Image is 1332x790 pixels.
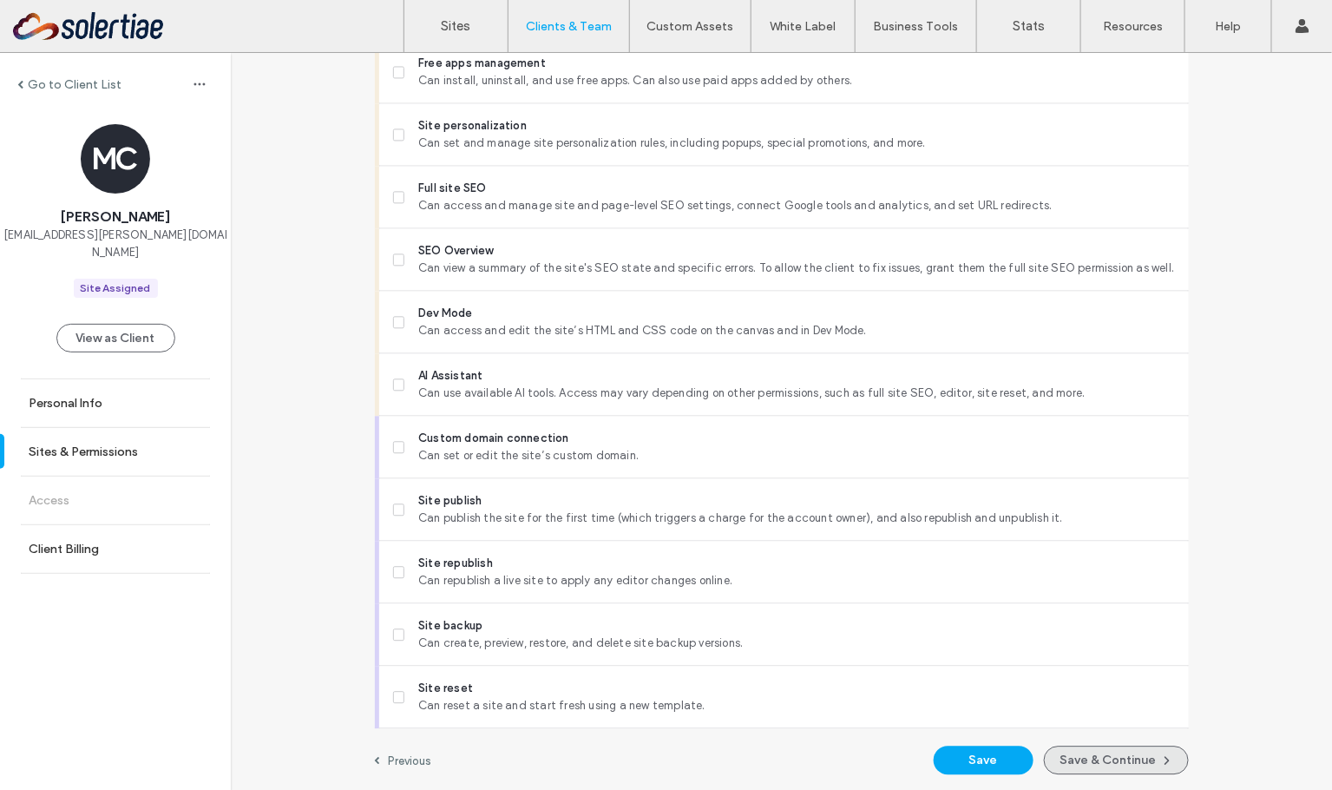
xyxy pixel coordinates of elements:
span: Site personalization [418,117,1174,135]
span: Dev Mode [418,305,1174,322]
label: Sites [442,18,471,34]
span: Help [40,12,75,28]
label: Resources [1103,19,1163,34]
span: Full site SEO [418,180,1174,197]
label: Clients & Team [526,19,612,34]
span: Can access and edit the site’s HTML and CSS code on the canvas and in Dev Mode. [418,322,1174,339]
label: Client Billing [29,542,99,556]
span: Can republish a live site to apply any editor changes online. [418,572,1174,589]
span: Site publish [418,492,1174,510]
span: Custom domain connection [418,430,1174,447]
div: Site Assigned [81,280,151,296]
label: Stats [1013,18,1045,34]
label: Access [29,493,69,508]
span: Site backup [418,617,1174,635]
span: Free apps management [418,55,1174,72]
label: Personal Info [29,396,102,411]
span: Can set or edit the site’s custom domain. [418,447,1174,464]
button: View as Client [56,324,175,352]
label: Go to Client List [28,77,121,92]
span: Can reset a site and start fresh using a new template. [418,697,1174,714]
label: White Label [771,19,837,34]
span: [PERSON_NAME] [61,207,170,227]
label: Help [1216,19,1242,34]
span: Can install, uninstall, and use free apps. Can also use paid apps added by others. [418,72,1174,89]
button: Save & Continue [1044,746,1189,774]
span: SEO Overview [418,242,1174,260]
label: Business Tools [874,19,959,34]
label: Custom Assets [647,19,734,34]
a: Previous [375,754,432,767]
span: Can access and manage site and page-level SEO settings, connect Google tools and analytics, and s... [418,197,1174,214]
span: Can set and manage site personalization rules, including popups, special promotions, and more. [418,135,1174,152]
button: Save [934,746,1033,774]
span: Can view a summary of the site's SEO state and specific errors. To allow the client to fix issues... [418,260,1174,277]
span: Site reset [418,680,1174,697]
span: AI Assistant [418,367,1174,385]
label: Sites & Permissions [29,444,138,459]
div: MC [81,124,150,194]
span: Can use available AI tools. Access may vary depending on other permissions, such as full site SEO... [418,385,1174,402]
span: Can publish the site for the first time (which triggers a charge for the account owner), and also... [418,510,1174,527]
span: Site republish [418,555,1174,572]
span: Can create, preview, restore, and delete site backup versions. [418,635,1174,652]
label: Previous [389,754,432,767]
